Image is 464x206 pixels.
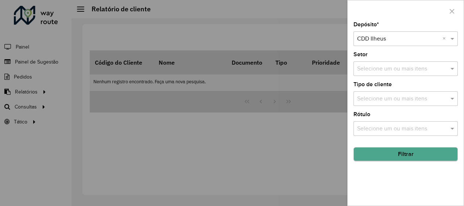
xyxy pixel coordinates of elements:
label: Setor [353,50,368,59]
label: Depósito [353,20,379,29]
label: Rótulo [353,110,370,119]
label: Tipo de cliente [353,80,392,89]
button: Filtrar [353,147,458,161]
span: Clear all [442,34,449,43]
